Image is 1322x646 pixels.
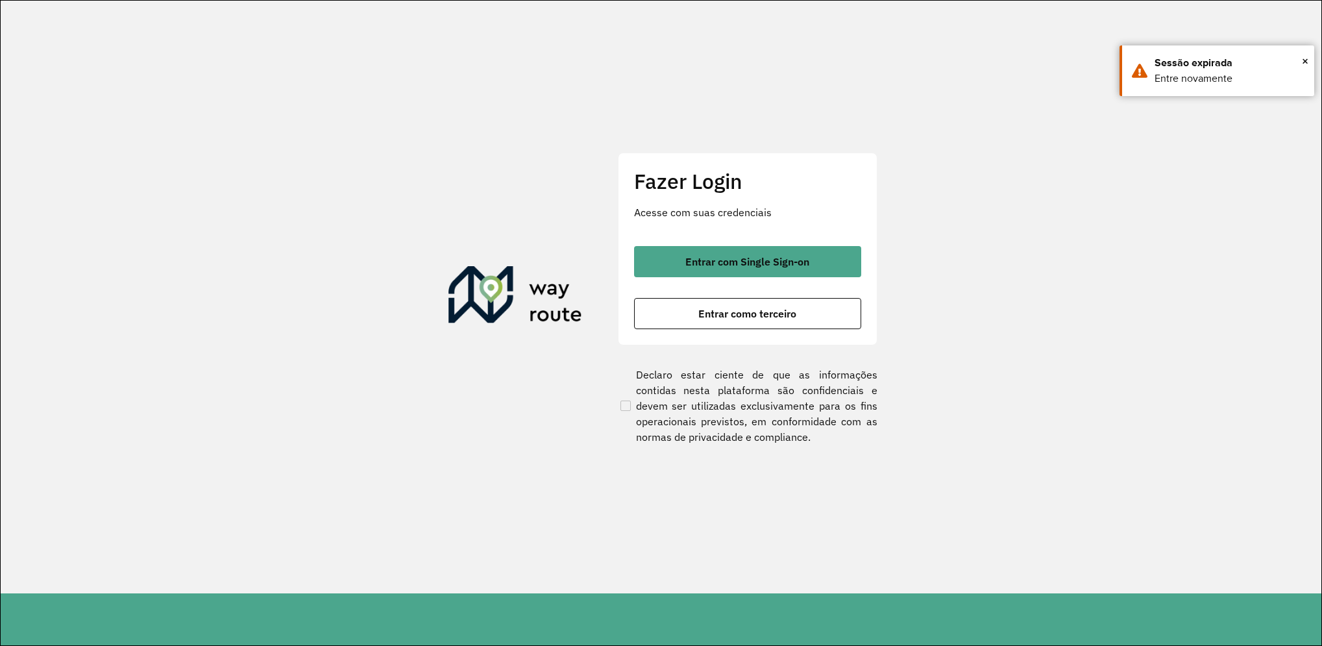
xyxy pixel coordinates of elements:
[698,308,796,319] span: Entrar como terceiro
[1302,51,1308,71] span: ×
[685,256,809,267] span: Entrar com Single Sign-on
[634,246,861,277] button: button
[1155,71,1304,86] div: Entre novamente
[634,298,861,329] button: button
[1155,55,1304,71] div: Sessão expirada
[618,367,877,445] label: Declaro estar ciente de que as informações contidas nesta plataforma são confidenciais e devem se...
[634,169,861,193] h2: Fazer Login
[634,205,861,220] p: Acesse com suas credenciais
[1302,51,1308,71] button: Close
[448,266,582,329] img: Roteirizador AmbevTech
